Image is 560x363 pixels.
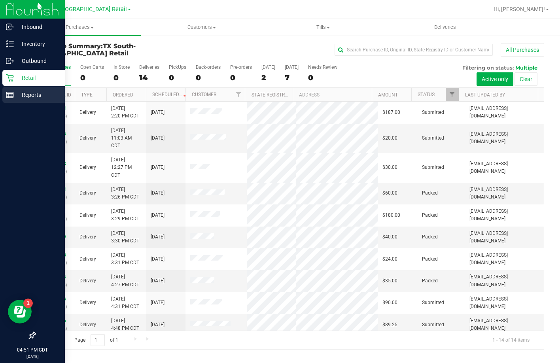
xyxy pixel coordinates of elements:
[501,43,544,57] button: All Purchases
[111,295,139,310] span: [DATE] 4:31 PM CDT
[308,73,337,82] div: 0
[111,208,139,223] span: [DATE] 3:29 PM CDT
[79,321,96,329] span: Delivery
[382,109,400,116] span: $187.00
[14,22,61,32] p: Inbound
[285,73,299,82] div: 7
[494,6,545,12] span: Hi, [PERSON_NAME]!
[114,64,130,70] div: In Store
[378,92,398,98] a: Amount
[465,92,505,98] a: Last Updated By
[4,346,61,354] p: 04:51 PM CDT
[469,160,539,175] span: [EMAIL_ADDRESS][DOMAIN_NAME]
[422,233,438,241] span: Packed
[141,24,262,31] span: Customers
[79,277,96,285] span: Delivery
[6,91,14,99] inline-svg: Reports
[422,134,444,142] span: Submitted
[151,299,165,306] span: [DATE]
[81,92,93,98] a: Type
[232,88,245,101] a: Filter
[152,92,188,97] a: Scheduled
[14,56,61,66] p: Outbound
[6,74,14,82] inline-svg: Retail
[151,212,165,219] span: [DATE]
[79,233,96,241] span: Delivery
[384,19,506,36] a: Deliveries
[151,134,165,142] span: [DATE]
[151,189,165,197] span: [DATE]
[196,64,221,70] div: Back-orders
[477,72,513,86] button: Active only
[79,189,96,197] span: Delivery
[469,105,539,120] span: [EMAIL_ADDRESS][DOMAIN_NAME]
[515,64,537,71] span: Multiple
[91,334,105,346] input: 1
[462,64,514,71] span: Filtering on status:
[151,109,165,116] span: [DATE]
[469,251,539,267] span: [EMAIL_ADDRESS][DOMAIN_NAME]
[139,64,159,70] div: Deliveries
[486,334,536,346] span: 1 - 14 of 14 items
[169,64,186,70] div: PickUps
[515,72,537,86] button: Clear
[113,92,133,98] a: Ordered
[111,127,141,150] span: [DATE] 11:03 AM CDT
[422,299,444,306] span: Submitted
[111,186,139,201] span: [DATE] 3:26 PM CDT
[79,109,96,116] span: Delivery
[80,73,104,82] div: 0
[23,299,33,308] iframe: Resource center unread badge
[111,273,139,288] span: [DATE] 4:27 PM CDT
[261,64,275,70] div: [DATE]
[151,321,165,329] span: [DATE]
[422,109,444,116] span: Submitted
[6,23,14,31] inline-svg: Inbound
[111,317,139,332] span: [DATE] 4:48 PM CDT
[446,88,459,101] a: Filter
[469,317,539,332] span: [EMAIL_ADDRESS][DOMAIN_NAME]
[424,24,467,31] span: Deliveries
[382,299,397,306] span: $90.00
[418,92,435,97] a: Status
[151,233,165,241] span: [DATE]
[293,88,372,102] th: Address
[111,251,139,267] span: [DATE] 3:31 PM CDT
[192,92,216,97] a: Customer
[230,73,252,82] div: 0
[111,230,139,245] span: [DATE] 3:30 PM CDT
[263,19,384,36] a: Tills
[382,255,397,263] span: $24.00
[35,42,136,57] span: TX South-[GEOGRAPHIC_DATA] Retail
[382,277,397,285] span: $35.00
[8,300,32,323] iframe: Resource center
[382,321,397,329] span: $89.25
[469,273,539,288] span: [EMAIL_ADDRESS][DOMAIN_NAME]
[111,105,139,120] span: [DATE] 2:20 PM CDT
[141,19,263,36] a: Customers
[422,212,438,219] span: Packed
[6,40,14,48] inline-svg: Inventory
[19,19,141,36] a: Purchases
[31,6,127,13] span: TX South-[GEOGRAPHIC_DATA] Retail
[151,164,165,171] span: [DATE]
[469,186,539,201] span: [EMAIL_ADDRESS][DOMAIN_NAME]
[469,208,539,223] span: [EMAIL_ADDRESS][DOMAIN_NAME]
[285,64,299,70] div: [DATE]
[111,156,141,179] span: [DATE] 12:27 PM CDT
[14,39,61,49] p: Inventory
[169,73,186,82] div: 0
[335,44,493,56] input: Search Purchase ID, Original ID, State Registry ID or Customer Name...
[422,255,438,263] span: Packed
[382,134,397,142] span: $20.00
[263,24,384,31] span: Tills
[308,64,337,70] div: Needs Review
[382,189,397,197] span: $60.00
[422,321,444,329] span: Submitted
[252,92,293,98] a: State Registry ID
[79,164,96,171] span: Delivery
[422,164,444,171] span: Submitted
[382,212,400,219] span: $180.00
[469,230,539,245] span: [EMAIL_ADDRESS][DOMAIN_NAME]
